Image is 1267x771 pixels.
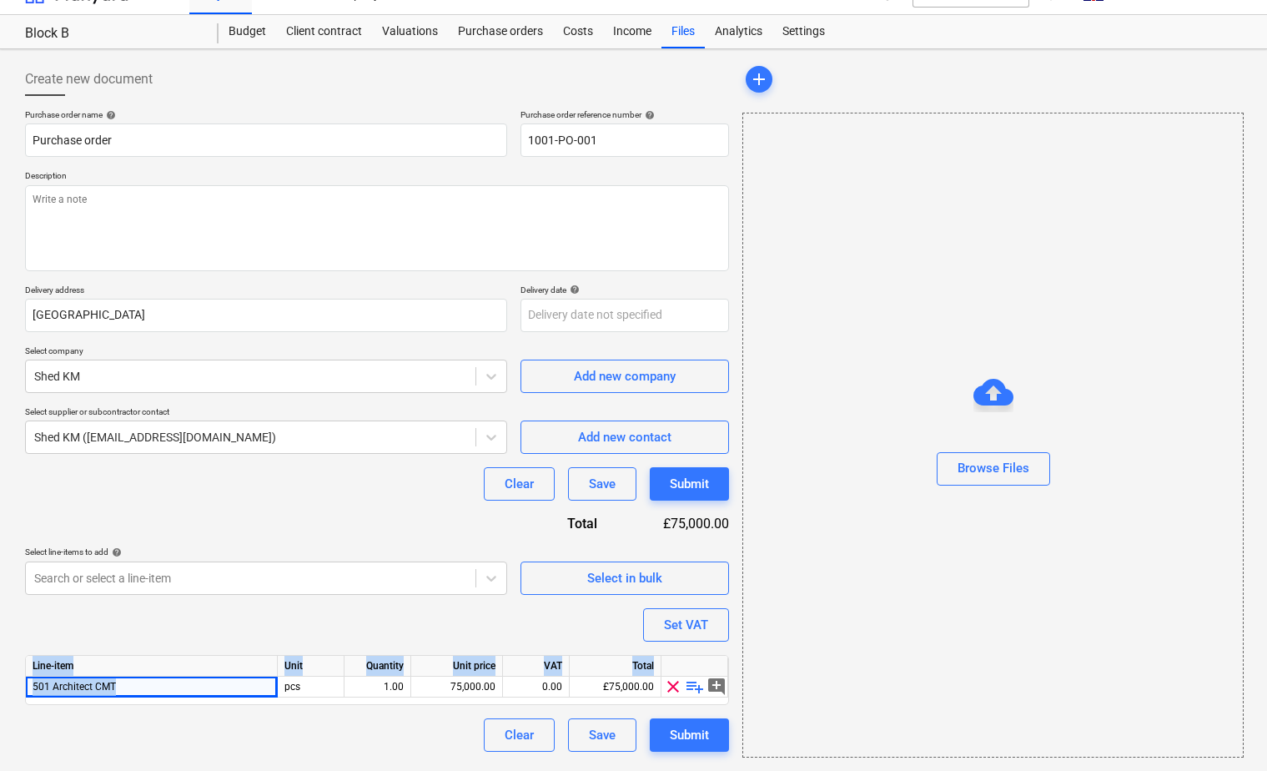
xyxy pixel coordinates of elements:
div: 0.00 [510,677,562,698]
p: Delivery address [25,285,507,299]
div: Clear [505,473,534,495]
div: Select in bulk [587,567,662,589]
span: help [566,285,580,295]
button: Select in bulk [520,562,729,595]
div: Line-item [26,656,278,677]
div: 1.00 [351,677,404,698]
div: Submit [670,724,709,746]
div: Purchase order name [25,109,507,120]
button: Clear [484,718,555,752]
span: help [641,110,655,120]
div: Delivery date [520,285,729,295]
span: 501 Architect CMT [33,681,116,693]
span: playlist_add [685,677,705,697]
button: Save [568,467,636,501]
a: Purchase orders [448,15,553,48]
a: Settings [772,15,835,48]
span: clear [663,677,683,697]
div: Total [570,656,661,677]
span: add_comment [706,677,727,697]
input: Reference number [520,123,729,157]
div: Save [589,473,616,495]
a: Income [603,15,661,48]
button: Submit [650,467,729,501]
div: Unit [278,656,344,677]
div: Block B [25,25,199,43]
div: £75,000.00 [570,677,661,698]
div: Set VAT [664,614,708,636]
a: Costs [553,15,603,48]
div: pcs [278,677,344,698]
input: Document name [25,123,507,157]
p: Select supplier or subcontractor contact [25,406,507,421]
div: Purchase order reference number [520,109,729,120]
div: Select line-items to add [25,547,507,557]
button: Save [568,718,636,752]
span: add [749,69,769,89]
span: help [108,547,122,557]
span: Create new document [25,69,153,89]
div: Unit price [411,656,503,677]
a: Files [661,15,705,48]
button: Set VAT [643,608,729,642]
iframe: Chat Widget [1184,691,1267,771]
div: 75,000.00 [418,677,495,698]
div: Submit [670,473,709,495]
div: Clear [505,724,534,746]
p: Description [25,170,729,184]
a: Valuations [372,15,448,48]
span: help [103,110,116,120]
div: Quantity [344,656,411,677]
div: Save [589,724,616,746]
div: Add new contact [578,426,671,448]
p: Select company [25,345,507,360]
div: Browse Files [958,457,1029,479]
input: Delivery date not specified [520,299,729,332]
button: Add new contact [520,421,729,454]
button: Add new company [520,360,729,393]
a: Budget [219,15,276,48]
button: Browse Files [937,452,1050,486]
a: Analytics [705,15,772,48]
div: £75,000.00 [624,514,729,533]
div: Total [512,514,624,533]
button: Submit [650,718,729,752]
input: Delivery address [25,299,507,332]
button: Clear [484,467,555,501]
div: Add new company [574,365,676,387]
a: Client contract [276,15,372,48]
div: Browse Files [742,113,1244,758]
div: VAT [503,656,570,677]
